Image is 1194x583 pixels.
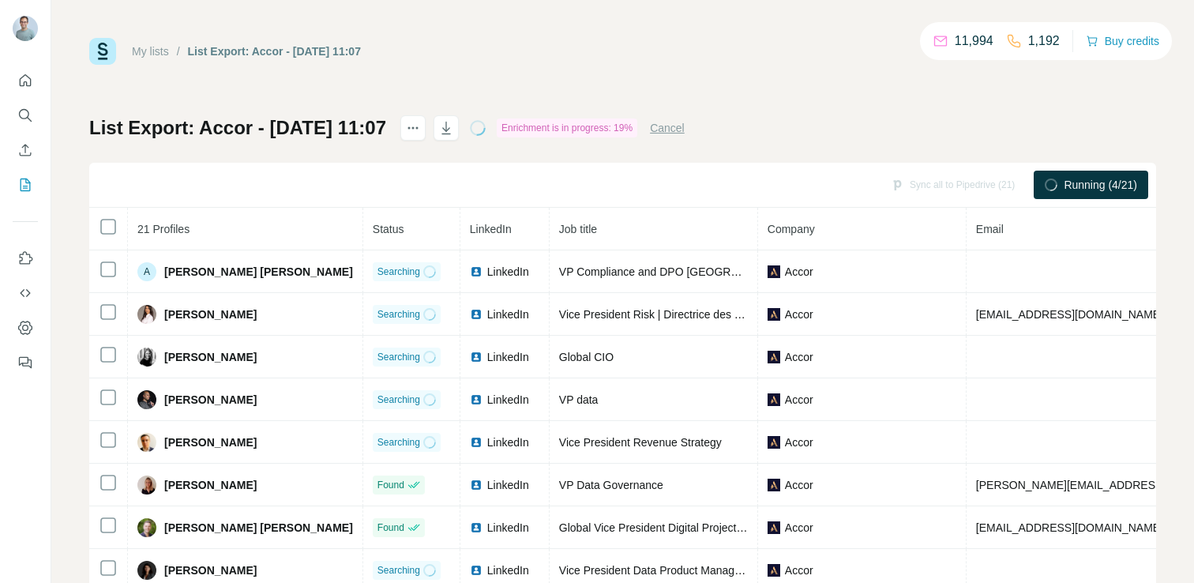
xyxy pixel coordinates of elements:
img: Avatar [137,305,156,324]
p: 11,994 [955,32,993,51]
span: Vice President Risk | Directrice des Risques Groupe [559,308,814,321]
button: My lists [13,171,38,199]
span: 21 Profiles [137,223,190,235]
button: Buy credits [1086,30,1159,52]
span: Searching [377,307,420,322]
span: Found [377,478,404,492]
span: VP Compliance and DPO [GEOGRAPHIC_DATA] and [GEOGRAPHIC_DATA] [559,265,941,278]
img: LinkedIn logo [470,521,482,534]
span: [EMAIL_ADDRESS][DOMAIN_NAME] [976,308,1163,321]
span: Accor [785,307,813,322]
span: [PERSON_NAME] [PERSON_NAME] [164,264,353,280]
span: Job title [559,223,597,235]
img: Avatar [13,16,38,41]
span: Global CIO [559,351,614,363]
span: Accor [785,434,813,450]
a: My lists [132,45,169,58]
span: Status [373,223,404,235]
img: Avatar [137,348,156,367]
img: Surfe Logo [89,38,116,65]
span: Accor [785,562,813,578]
img: LinkedIn logo [470,564,482,577]
li: / [177,43,180,59]
span: Accor [785,520,813,536]
img: Avatar [137,518,156,537]
span: VP data [559,393,599,406]
span: Searching [377,563,420,577]
img: LinkedIn logo [470,308,482,321]
button: Feedback [13,348,38,377]
img: LinkedIn logo [470,351,482,363]
img: Avatar [137,476,156,495]
span: Global Vice President Digital Projects & Data [559,521,779,534]
span: Vice President Revenue Strategy [559,436,722,449]
span: LinkedIn [487,349,529,365]
span: LinkedIn [487,477,529,493]
button: Enrich CSV [13,136,38,164]
span: LinkedIn [487,307,529,322]
img: company-logo [768,265,780,278]
span: [PERSON_NAME] [PERSON_NAME] [164,520,353,536]
img: company-logo [768,436,780,449]
span: Found [377,521,404,535]
img: company-logo [768,564,780,577]
span: [EMAIL_ADDRESS][DOMAIN_NAME] [976,521,1163,534]
img: LinkedIn logo [470,436,482,449]
span: [PERSON_NAME] [164,307,257,322]
span: Searching [377,350,420,364]
button: Use Surfe API [13,279,38,307]
span: [PERSON_NAME] [164,477,257,493]
span: Company [768,223,815,235]
span: [PERSON_NAME] [164,349,257,365]
span: LinkedIn [487,434,529,450]
span: Vice President Data Product Management [559,564,765,577]
button: Search [13,101,38,130]
div: A [137,262,156,281]
h1: List Export: Accor - [DATE] 11:07 [89,115,386,141]
span: Accor [785,349,813,365]
span: Running (4/21) [1064,177,1137,193]
img: LinkedIn logo [470,393,482,406]
img: company-logo [768,393,780,406]
img: company-logo [768,521,780,534]
span: VP Data Governance [559,479,663,491]
button: Dashboard [13,314,38,342]
span: Email [976,223,1004,235]
button: Quick start [13,66,38,95]
div: Enrichment is in progress: 19% [497,118,637,137]
span: Searching [377,265,420,279]
img: company-logo [768,479,780,491]
div: List Export: Accor - [DATE] 11:07 [188,43,361,59]
img: LinkedIn logo [470,265,482,278]
img: Avatar [137,390,156,409]
img: company-logo [768,351,780,363]
p: 1,192 [1028,32,1060,51]
button: actions [400,115,426,141]
span: Searching [377,435,420,449]
span: [PERSON_NAME] [164,434,257,450]
img: company-logo [768,308,780,321]
span: Searching [377,393,420,407]
button: Use Surfe on LinkedIn [13,244,38,273]
span: LinkedIn [487,562,529,578]
span: LinkedIn [487,392,529,408]
span: [PERSON_NAME] [164,562,257,578]
img: Avatar [137,561,156,580]
span: LinkedIn [487,264,529,280]
img: LinkedIn logo [470,479,482,491]
span: Accor [785,477,813,493]
span: LinkedIn [470,223,512,235]
span: Accor [785,392,813,408]
span: [PERSON_NAME] [164,392,257,408]
button: Cancel [650,120,685,136]
img: Avatar [137,433,156,452]
span: LinkedIn [487,520,529,536]
span: Accor [785,264,813,280]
